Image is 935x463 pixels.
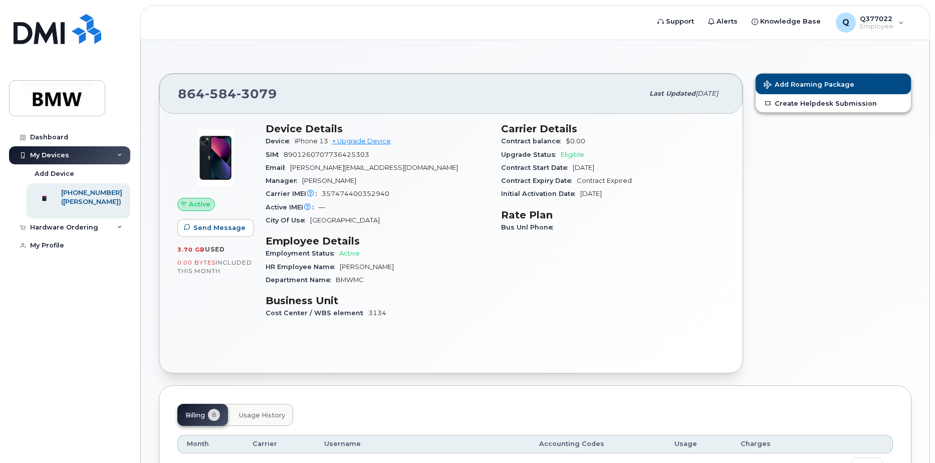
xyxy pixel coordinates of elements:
th: Username [315,435,530,453]
span: Manager [266,177,302,184]
button: Send Message [177,219,254,237]
span: 3134 [368,309,386,317]
span: 864 [178,86,277,101]
img: image20231002-3703462-1ig824h.jpeg [185,128,246,188]
span: [PERSON_NAME] [302,177,356,184]
span: 584 [205,86,237,101]
span: Employment Status [266,250,339,257]
h3: Device Details [266,123,489,135]
span: [PERSON_NAME] [340,263,394,271]
button: Add Roaming Package [756,74,911,94]
span: Department Name [266,276,336,284]
span: Contract Start Date [501,164,573,171]
span: [DATE] [580,190,602,197]
span: Last updated [649,90,695,97]
span: Active [339,250,360,257]
th: Accounting Codes [530,435,665,453]
h3: Rate Plan [501,209,725,221]
span: Usage History [239,411,285,419]
span: HR Employee Name [266,263,340,271]
span: Cost Center / WBS element [266,309,368,317]
span: SIM [266,151,284,158]
span: [DATE] [695,90,718,97]
span: 3079 [237,86,277,101]
span: 0.00 Bytes [177,259,215,266]
span: — [319,203,325,211]
span: Email [266,164,290,171]
span: Carrier IMEI [266,190,322,197]
span: Contract Expired [577,177,632,184]
span: Bus Unl Phone [501,223,558,231]
span: [DATE] [573,164,594,171]
span: 8901260707736425303 [284,151,369,158]
span: Active IMEI [266,203,319,211]
th: Charges [732,435,810,453]
span: Contract balance [501,137,566,145]
span: Eligible [561,151,584,158]
span: used [205,246,225,253]
span: Device [266,137,295,145]
span: iPhone 13 [295,137,328,145]
h3: Employee Details [266,235,489,247]
iframe: Messenger Launcher [891,419,927,455]
h3: Carrier Details [501,123,725,135]
span: Initial Activation Date [501,190,580,197]
h3: Business Unit [266,295,489,307]
th: Carrier [244,435,315,453]
span: 357474400352940 [322,190,389,197]
span: City Of Use [266,216,310,224]
th: Usage [665,435,732,453]
span: Contract Expiry Date [501,177,577,184]
th: Month [177,435,244,453]
span: 3.70 GB [177,246,205,253]
span: $0.00 [566,137,585,145]
span: [PERSON_NAME][EMAIL_ADDRESS][DOMAIN_NAME] [290,164,458,171]
a: + Upgrade Device [332,137,391,145]
span: Send Message [193,223,246,233]
span: Upgrade Status [501,151,561,158]
span: BMWMC [336,276,364,284]
span: [GEOGRAPHIC_DATA] [310,216,380,224]
span: Add Roaming Package [764,81,854,90]
a: Create Helpdesk Submission [756,94,911,112]
span: Active [189,199,210,209]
